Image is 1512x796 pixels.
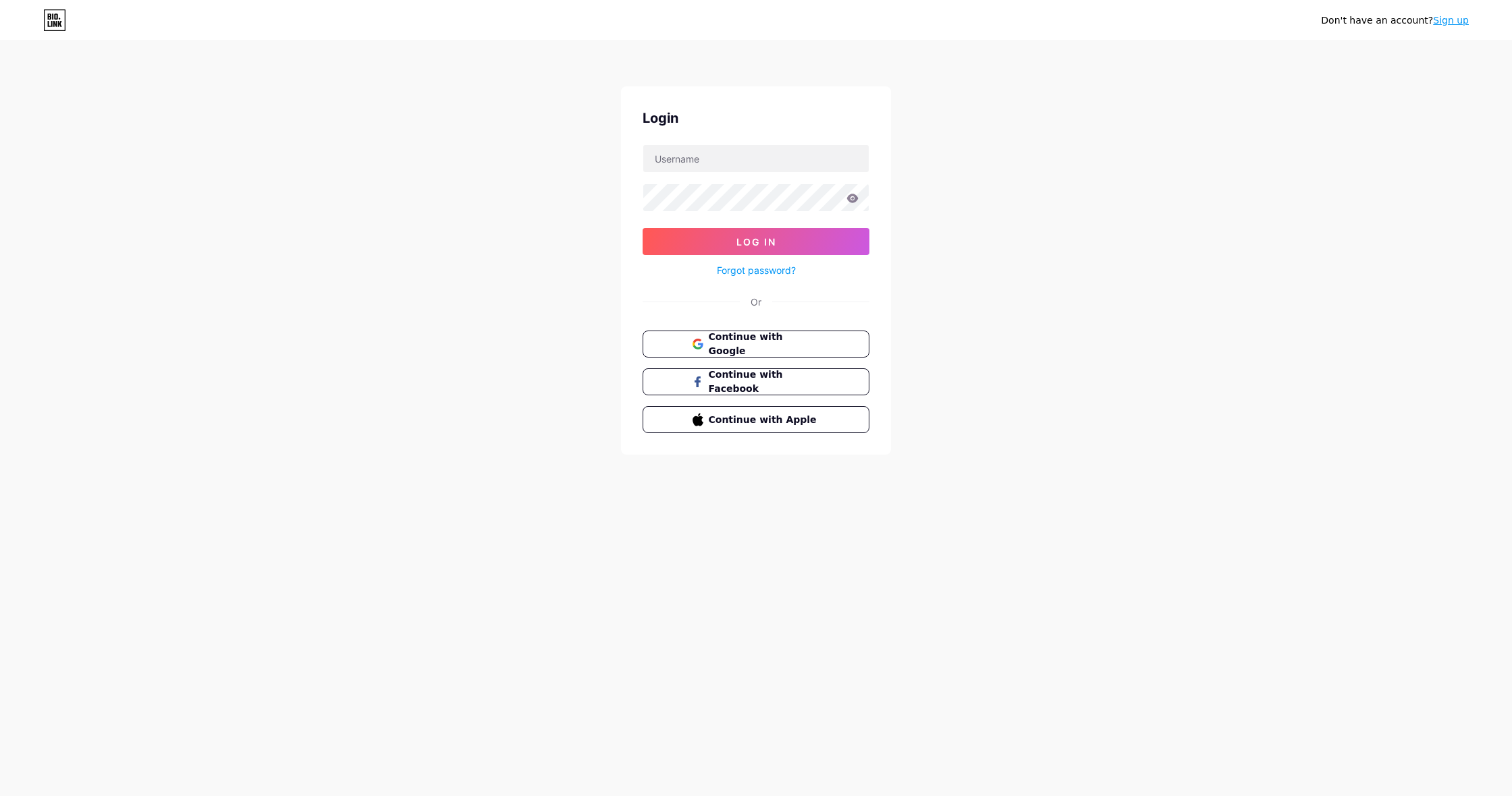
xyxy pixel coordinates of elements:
span: Continue with Apple [709,413,820,427]
span: Log In [736,236,776,248]
span: Continue with Facebook [709,368,820,396]
button: Continue with Apple [643,406,869,433]
button: Continue with Google [643,331,869,358]
span: Continue with Google [709,330,820,358]
a: Forgot password? [717,263,796,277]
div: Or [751,295,761,309]
a: Sign up [1433,15,1469,26]
button: Log In [643,228,869,255]
button: Continue with Facebook [643,368,869,395]
div: Don't have an account? [1321,13,1469,28]
div: Login [643,108,869,128]
input: Username [643,145,869,172]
